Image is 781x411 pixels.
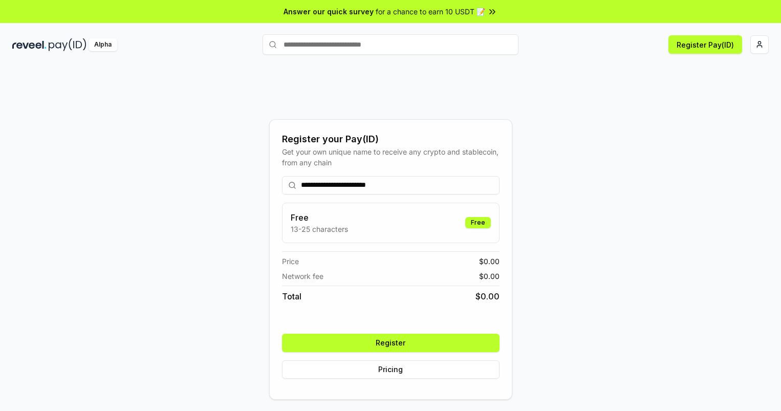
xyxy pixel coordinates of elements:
[12,38,47,51] img: reveel_dark
[49,38,86,51] img: pay_id
[291,224,348,234] p: 13-25 characters
[291,211,348,224] h3: Free
[475,290,500,302] span: $ 0.00
[89,38,117,51] div: Alpha
[282,132,500,146] div: Register your Pay(ID)
[282,290,301,302] span: Total
[376,6,485,17] span: for a chance to earn 10 USDT 📝
[282,334,500,352] button: Register
[465,217,491,228] div: Free
[282,271,323,282] span: Network fee
[282,360,500,379] button: Pricing
[282,256,299,267] span: Price
[668,35,742,54] button: Register Pay(ID)
[282,146,500,168] div: Get your own unique name to receive any crypto and stablecoin, from any chain
[479,256,500,267] span: $ 0.00
[284,6,374,17] span: Answer our quick survey
[479,271,500,282] span: $ 0.00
